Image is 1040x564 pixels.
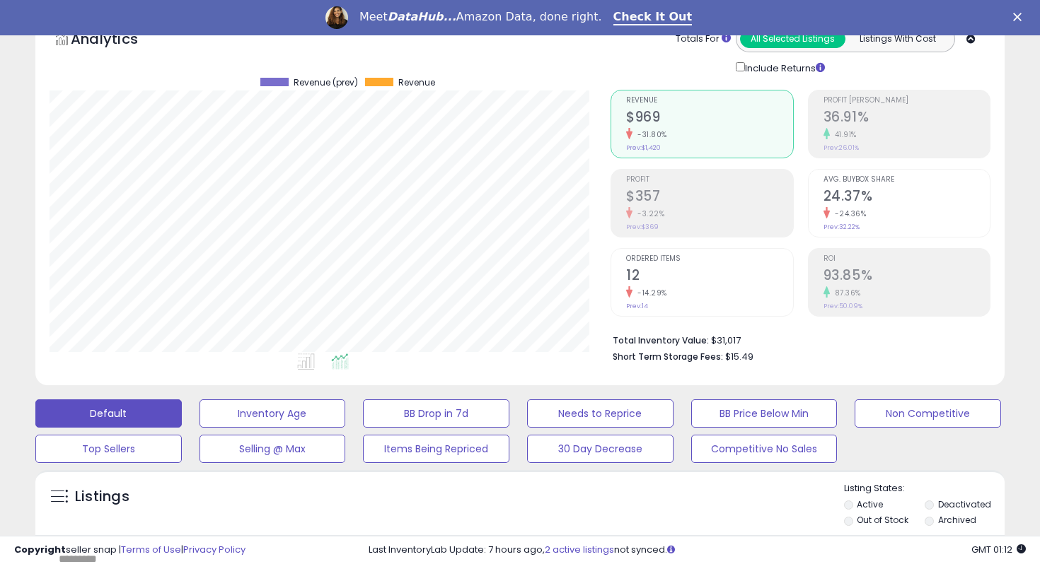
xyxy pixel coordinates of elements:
button: Needs to Reprice [527,399,674,428]
i: DataHub... [388,10,456,23]
label: Active [857,498,883,510]
button: Non Competitive [855,399,1001,428]
label: Archived [938,514,976,526]
div: Include Returns [725,59,842,76]
small: Prev: $1,420 [626,143,661,152]
button: Selling @ Max [200,435,346,463]
label: Out of Stock [857,514,908,526]
a: Privacy Policy [183,543,245,556]
small: Prev: 14 [626,302,648,310]
small: Prev: 50.09% [824,302,862,310]
div: seller snap | | [14,544,245,557]
button: Competitive No Sales [691,435,838,463]
span: $15.49 [725,350,753,363]
button: Inventory Age [200,399,346,428]
h5: Listings [75,487,129,507]
h2: 24.37% [824,188,990,207]
h5: Analytics [71,29,166,52]
small: -24.36% [830,208,867,219]
label: Deactivated [938,498,991,510]
span: ROI [824,255,990,263]
span: Profit [PERSON_NAME] [824,97,990,105]
a: Terms of Use [121,543,181,556]
span: Profit [626,176,792,184]
span: Ordered Items [626,255,792,263]
small: 87.36% [830,288,861,298]
strong: Copyright [14,543,66,556]
p: Listing States: [844,482,1005,495]
div: Meet Amazon Data, done right. [359,10,602,24]
small: Prev: 26.01% [824,143,859,152]
button: Default [35,399,182,428]
b: Short Term Storage Fees: [613,351,723,363]
span: Avg. Buybox Share [824,176,990,184]
small: Prev: 32.22% [824,223,860,231]
h2: 12 [626,267,792,286]
small: -14.29% [632,288,667,298]
span: 2025-09-18 01:12 GMT [971,543,1026,556]
h2: 36.91% [824,109,990,128]
small: 41.91% [830,129,857,140]
div: Last InventoryLab Update: 7 hours ago, not synced. [369,544,1027,557]
button: BB Price Below Min [691,399,838,428]
div: Close [1013,13,1027,21]
a: Check It Out [613,10,693,25]
small: -3.22% [632,208,664,219]
span: Revenue [398,78,435,88]
button: Top Sellers [35,435,182,463]
small: Prev: $369 [626,223,659,231]
h2: 93.85% [824,267,990,286]
button: Items Being Repriced [363,435,509,463]
h2: $969 [626,109,792,128]
li: $31,017 [613,331,980,348]
button: All Selected Listings [740,30,845,48]
button: 30 Day Decrease [527,435,674,463]
button: BB Drop in 7d [363,399,509,428]
button: Listings With Cost [845,30,950,48]
div: Totals For [676,33,731,46]
a: 2 active listings [545,543,614,556]
span: Revenue [626,97,792,105]
b: Total Inventory Value: [613,334,709,346]
small: -31.80% [632,129,667,140]
h2: $357 [626,188,792,207]
img: Profile image for Georgie [325,6,348,29]
span: Revenue (prev) [294,78,358,88]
